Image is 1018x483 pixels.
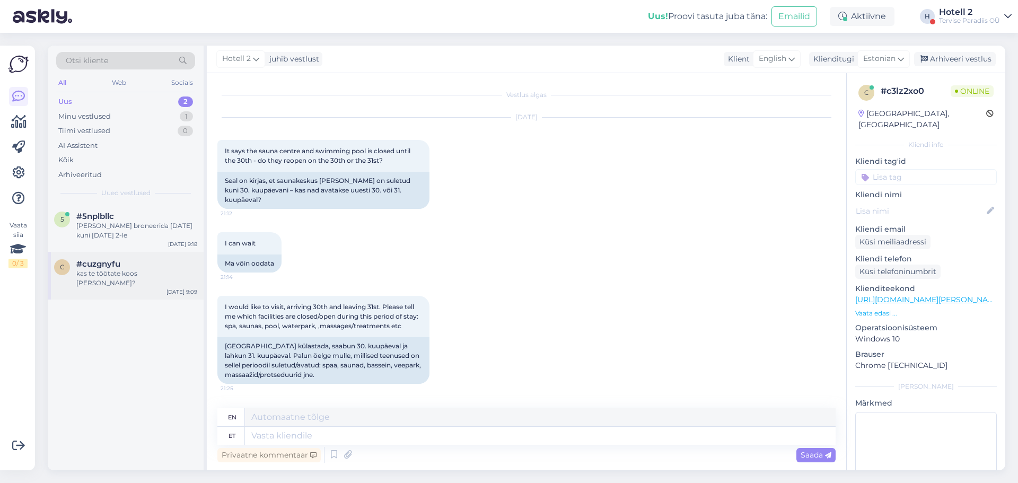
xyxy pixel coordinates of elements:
div: Uus [58,96,72,107]
p: Windows 10 [855,333,997,345]
div: Tiimi vestlused [58,126,110,136]
div: Klienditugi [809,54,854,65]
a: Hotell 2Tervise Paradiis OÜ [939,8,1012,25]
div: Ma võin oodata [217,254,282,273]
div: Minu vestlused [58,111,111,122]
div: Küsi telefoninumbrit [855,265,941,279]
input: Lisa nimi [856,205,985,217]
a: [URL][DOMAIN_NAME][PERSON_NAME] [855,295,1002,304]
img: Askly Logo [8,54,29,74]
span: Otsi kliente [66,55,108,66]
span: #5nplbllc [76,212,114,221]
span: I can wait [225,239,256,247]
div: juhib vestlust [265,54,319,65]
span: Hotell 2 [222,53,251,65]
p: Kliendi email [855,224,997,235]
div: Kõik [58,155,74,165]
span: It says the sauna centre and swimming pool is closed until the 30th - do they reopen on the 30th ... [225,147,412,164]
p: Kliendi tag'id [855,156,997,167]
span: 21:12 [221,209,260,217]
div: Tervise Paradiis OÜ [939,16,1000,25]
p: Vaata edasi ... [855,309,997,318]
div: [PERSON_NAME] broneerida [DATE] kuni [DATE] 2-le [76,221,197,240]
div: [PERSON_NAME] [855,382,997,391]
span: c [864,89,869,96]
div: 2 [178,96,193,107]
div: [DATE] [217,112,836,122]
span: 21:14 [221,273,260,281]
p: Operatsioonisüsteem [855,322,997,333]
div: Arhiveeri vestlus [914,52,996,66]
div: Socials [169,76,195,90]
div: Web [110,76,128,90]
div: Proovi tasuta juba täna: [648,10,767,23]
p: Chrome [TECHNICAL_ID] [855,360,997,371]
div: All [56,76,68,90]
div: Seal on kirjas, et saunakeskus [PERSON_NAME] on suletud kuni 30. kuupäevani – kas nad avatakse uu... [217,172,429,209]
div: en [228,408,236,426]
div: AI Assistent [58,140,98,151]
div: [GEOGRAPHIC_DATA], [GEOGRAPHIC_DATA] [858,108,986,130]
p: Kliendi nimi [855,189,997,200]
div: et [229,427,235,445]
input: Lisa tag [855,169,997,185]
div: [DATE] 9:09 [166,288,197,296]
p: Brauser [855,349,997,360]
button: Emailid [771,6,817,27]
div: Küsi meiliaadressi [855,235,931,249]
div: Klient [724,54,750,65]
p: Märkmed [855,398,997,409]
div: Vestlus algas [217,90,836,100]
p: Klienditeekond [855,283,997,294]
span: c [60,263,65,271]
span: Uued vestlused [101,188,151,198]
div: # c3lz2xo0 [881,85,951,98]
p: Kliendi telefon [855,253,997,265]
div: Aktiivne [830,7,894,26]
span: Saada [801,450,831,460]
span: Online [951,85,994,97]
div: Arhiveeritud [58,170,102,180]
div: Hotell 2 [939,8,1000,16]
div: 1 [180,111,193,122]
span: Estonian [863,53,896,65]
div: [DATE] 9:18 [168,240,197,248]
span: #cuzgnyfu [76,259,120,269]
div: H [920,9,935,24]
span: 5 [60,215,64,223]
span: 21:25 [221,384,260,392]
div: 0 / 3 [8,259,28,268]
div: Kliendi info [855,140,997,150]
span: English [759,53,786,65]
div: Vaata siia [8,221,28,268]
b: Uus! [648,11,668,21]
span: I would like to visit, arriving 30th and leaving 31st. Please tell me which facilities are closed... [225,303,420,330]
div: kas te töötate koos [PERSON_NAME]? [76,269,197,288]
div: [GEOGRAPHIC_DATA] külastada, saabun 30. kuupäeval ja lahkun 31. kuupäeval. Palun öelge mulle, mil... [217,337,429,384]
div: 0 [178,126,193,136]
div: Privaatne kommentaar [217,448,321,462]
